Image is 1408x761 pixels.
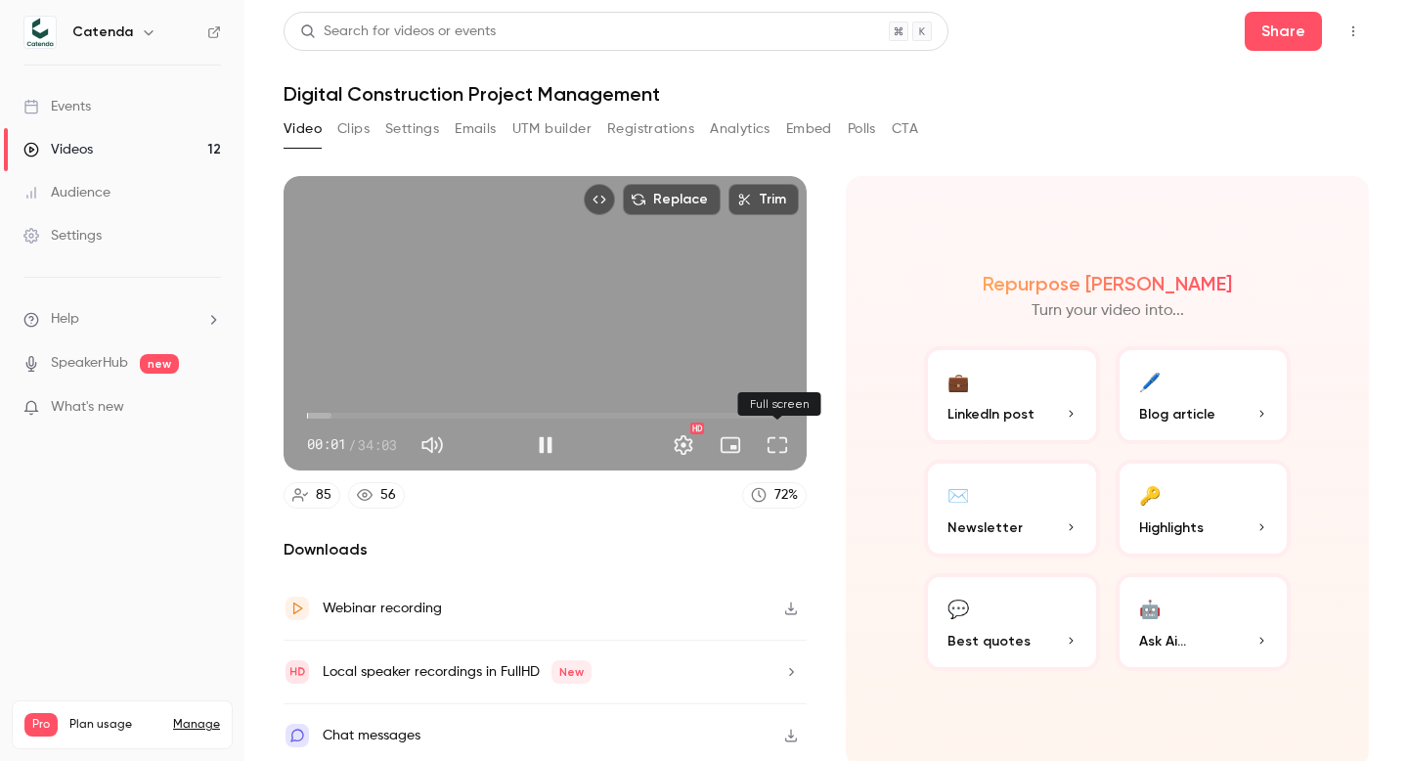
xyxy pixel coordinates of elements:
a: Manage [173,717,220,733]
span: Help [51,309,79,330]
div: 🖊️ [1139,366,1161,396]
button: Registrations [607,113,694,145]
span: Newsletter [947,517,1023,538]
span: Highlights [1139,517,1204,538]
p: Turn your video into... [1032,299,1184,323]
span: Blog article [1139,404,1215,425]
button: UTM builder [512,113,592,145]
button: ✉️Newsletter [924,460,1100,558]
button: Emails [455,113,496,145]
div: Full screen [738,392,821,416]
button: 🔑Highlights [1116,460,1292,558]
div: 56 [380,485,396,506]
button: Settings [664,425,703,465]
div: 💬 [947,593,969,623]
span: Plan usage [69,717,161,733]
span: What's new [51,397,124,418]
div: Local speaker recordings in FullHD [323,660,592,684]
a: 85 [284,482,340,509]
iframe: Noticeable Trigger [198,399,221,417]
h2: Downloads [284,538,807,561]
a: SpeakerHub [51,353,128,374]
button: 🤖Ask Ai... [1116,573,1292,671]
button: 💼LinkedIn post [924,346,1100,444]
div: Events [23,97,91,116]
div: 💼 [947,366,969,396]
span: 34:03 [358,434,397,455]
button: Trim [728,184,799,215]
img: Catenda [24,17,56,48]
button: Embed video [584,184,615,215]
button: CTA [892,113,918,145]
span: 00:01 [307,434,346,455]
div: Webinar recording [323,597,442,620]
a: 56 [348,482,405,509]
span: Ask Ai... [1139,631,1186,651]
button: Replace [623,184,721,215]
h1: Digital Construction Project Management [284,82,1369,106]
div: 00:01 [307,434,397,455]
li: help-dropdown-opener [23,309,221,330]
span: New [551,660,592,684]
div: 85 [316,485,331,506]
h2: Repurpose [PERSON_NAME] [983,272,1232,295]
div: 🔑 [1139,479,1161,510]
button: Share [1245,12,1322,51]
button: Settings [385,113,439,145]
div: 🤖 [1139,593,1161,623]
button: Turn on miniplayer [711,425,750,465]
button: 💬Best quotes [924,573,1100,671]
span: LinkedIn post [947,404,1034,425]
button: Full screen [758,425,797,465]
button: Embed [786,113,832,145]
div: Chat messages [323,724,420,747]
a: 72% [742,482,807,509]
div: Videos [23,140,93,159]
div: Search for videos or events [300,22,496,42]
button: Analytics [710,113,770,145]
button: Mute [413,425,452,465]
div: Settings [23,226,102,246]
button: Clips [337,113,370,145]
button: Pause [526,425,565,465]
span: / [348,434,356,455]
button: Polls [848,113,876,145]
h6: Catenda [72,22,133,42]
div: HD [690,423,704,434]
div: 72 % [774,485,798,506]
span: Pro [24,713,58,737]
span: new [140,354,179,374]
div: Audience [23,183,110,202]
div: ✉️ [947,479,969,510]
span: Best quotes [947,631,1031,651]
button: 🖊️Blog article [1116,346,1292,444]
button: Top Bar Actions [1338,16,1369,47]
button: Video [284,113,322,145]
